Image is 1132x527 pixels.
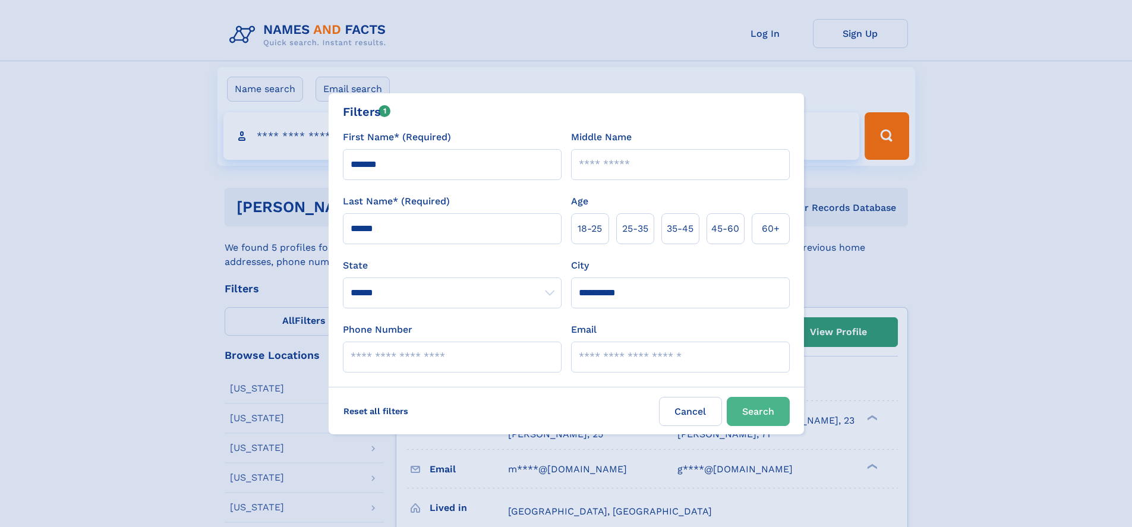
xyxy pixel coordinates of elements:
[622,222,648,236] span: 25‑35
[667,222,693,236] span: 35‑45
[343,258,562,273] label: State
[571,323,597,337] label: Email
[578,222,602,236] span: 18‑25
[343,323,412,337] label: Phone Number
[711,222,739,236] span: 45‑60
[336,397,416,425] label: Reset all filters
[762,222,780,236] span: 60+
[343,130,451,144] label: First Name* (Required)
[571,194,588,209] label: Age
[659,397,722,426] label: Cancel
[571,258,589,273] label: City
[343,194,450,209] label: Last Name* (Required)
[727,397,790,426] button: Search
[571,130,632,144] label: Middle Name
[343,103,391,121] div: Filters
